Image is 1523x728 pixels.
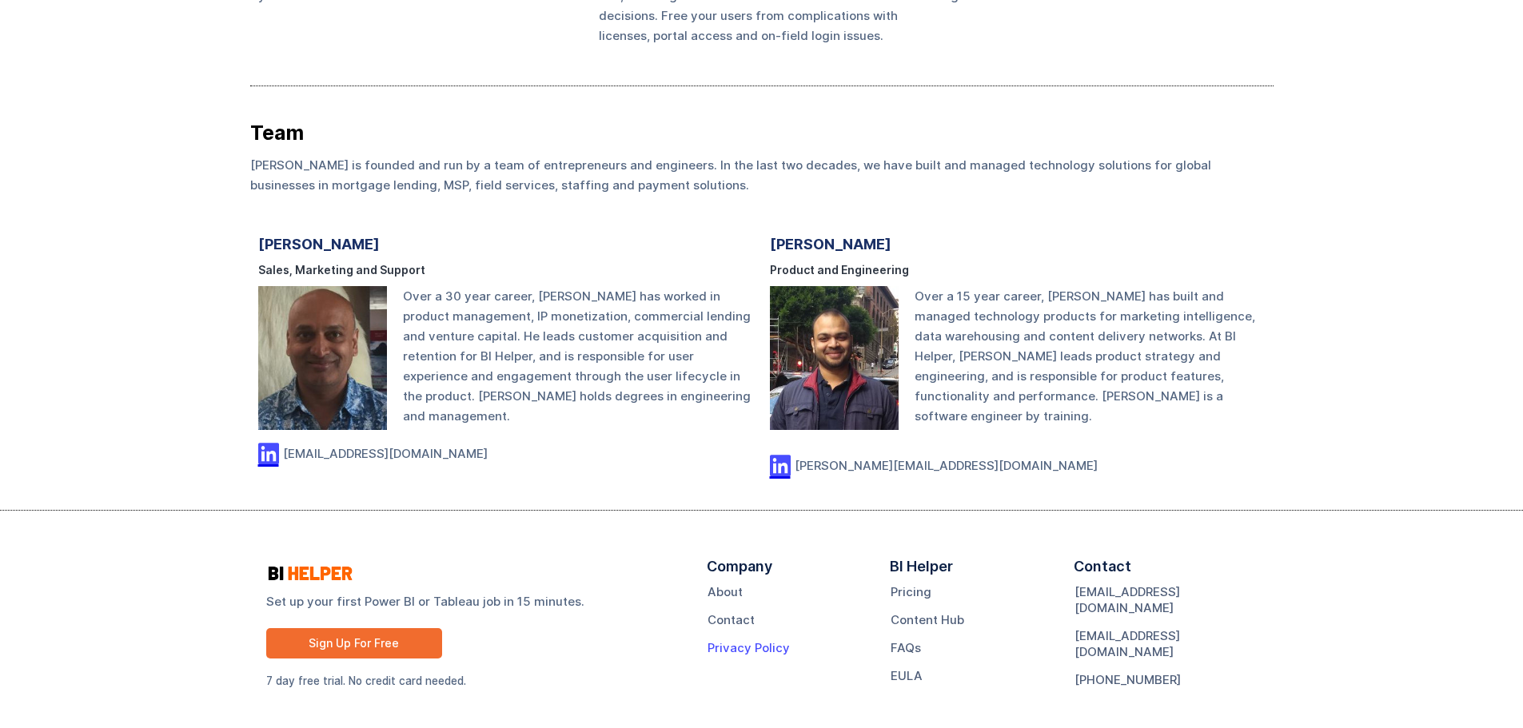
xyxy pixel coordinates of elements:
a: EULA [891,668,923,684]
p: [PERSON_NAME][EMAIL_ADDRESS][DOMAIN_NAME] ‍ [795,462,1098,478]
p: [EMAIL_ADDRESS][DOMAIN_NAME] ‍ [283,450,488,466]
a: [EMAIL_ADDRESS][DOMAIN_NAME]‍ [283,450,488,466]
p: Over a 15 year career, [PERSON_NAME] has built and managed technology products for marketing inte... [915,286,1265,446]
a: [PERSON_NAME][EMAIL_ADDRESS][DOMAIN_NAME]‍ [795,462,1098,478]
img: logo [266,564,354,583]
a: Pricing [891,584,931,600]
a: Privacy Policy [708,640,790,656]
a:  [770,462,791,478]
a: Content Hub [891,612,964,628]
a: [PHONE_NUMBER] [1074,672,1181,688]
a: Sign Up For Free [266,628,442,658]
p:  [770,462,791,470]
strong: Team [250,121,304,145]
p:  [258,450,279,458]
a: [EMAIL_ADDRESS][DOMAIN_NAME] [1074,584,1258,616]
a: Contact [708,612,755,628]
a: FAQs [891,640,921,656]
sub: 7 day free trial. No credit card needed. [266,674,466,687]
div: Contact [1074,559,1131,584]
p: Over a 30 year career, [PERSON_NAME] has worked in product management, IP monetization, commercia... [403,286,753,426]
h4: [PERSON_NAME] [770,235,891,254]
a: About [708,584,743,600]
div: Company [707,559,772,584]
strong: Set up your first Power BI or Tableau job in 15 minutes. [266,593,675,610]
a: [EMAIL_ADDRESS][DOMAIN_NAME] [1074,628,1258,660]
a:  [258,450,279,466]
h5: Product and Engineering [770,262,1266,278]
div: BI Helper [890,559,953,584]
img: Kiran Hosakote [258,286,388,430]
img: Ishan Rastogi [770,286,899,430]
p: [PERSON_NAME] is founded and run by a team of entrepreneurs and engineers. In the last two decade... [250,155,1274,195]
h5: Sales, Marketing and Support [258,262,754,278]
h4: [PERSON_NAME] [258,235,380,254]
